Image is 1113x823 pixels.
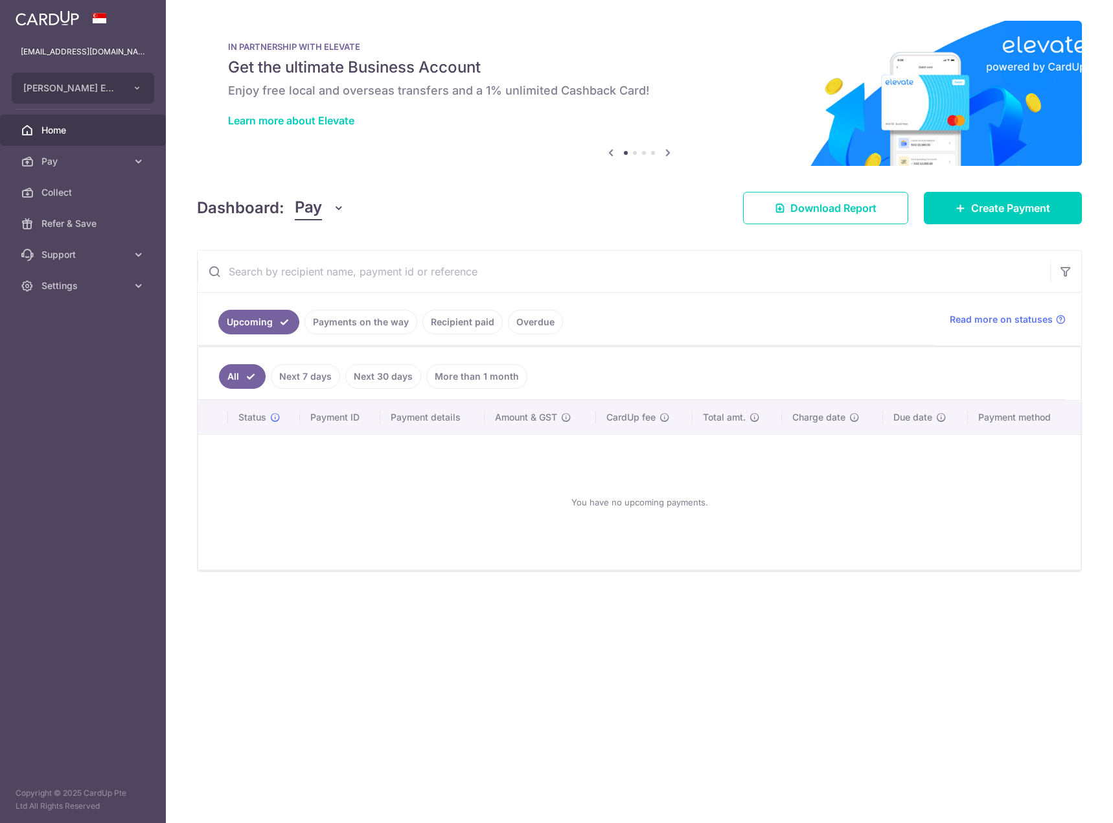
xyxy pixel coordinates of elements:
a: Overdue [508,310,563,334]
h5: Get the ultimate Business Account [228,57,1051,78]
span: Home [41,124,127,137]
span: Pay [41,155,127,168]
span: Download Report [790,200,877,216]
span: Create Payment [971,200,1050,216]
th: Payment method [968,400,1081,434]
span: Total amt. [703,411,746,424]
a: Recipient paid [422,310,503,334]
span: Status [238,411,266,424]
button: [PERSON_NAME] ENGINEERING TRADING PTE. LTD. [12,73,154,104]
span: [PERSON_NAME] ENGINEERING TRADING PTE. LTD. [23,82,119,95]
img: CardUp [16,10,79,26]
span: Read more on statuses [950,313,1053,326]
span: CardUp fee [606,411,656,424]
a: All [219,364,266,389]
h4: Dashboard: [197,196,284,220]
th: Payment ID [300,400,380,434]
a: Next 7 days [271,364,340,389]
span: Charge date [792,411,845,424]
a: Download Report [743,192,908,224]
a: More than 1 month [426,364,527,389]
img: Renovation banner [197,21,1082,166]
span: Pay [295,196,322,220]
span: Support [41,248,127,261]
button: Pay [295,196,345,220]
a: Create Payment [924,192,1082,224]
a: Payments on the way [304,310,417,334]
div: You have no upcoming payments. [214,445,1065,559]
th: Payment details [380,400,485,434]
a: Read more on statuses [950,313,1066,326]
a: Next 30 days [345,364,421,389]
span: Settings [41,279,127,292]
p: IN PARTNERSHIP WITH ELEVATE [228,41,1051,52]
span: Amount & GST [495,411,557,424]
span: Collect [41,186,127,199]
span: Refer & Save [41,217,127,230]
input: Search by recipient name, payment id or reference [198,251,1050,292]
a: Learn more about Elevate [228,114,354,127]
p: [EMAIL_ADDRESS][DOMAIN_NAME] [21,45,145,58]
a: Upcoming [218,310,299,334]
h6: Enjoy free local and overseas transfers and a 1% unlimited Cashback Card! [228,83,1051,99]
span: Due date [893,411,932,424]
